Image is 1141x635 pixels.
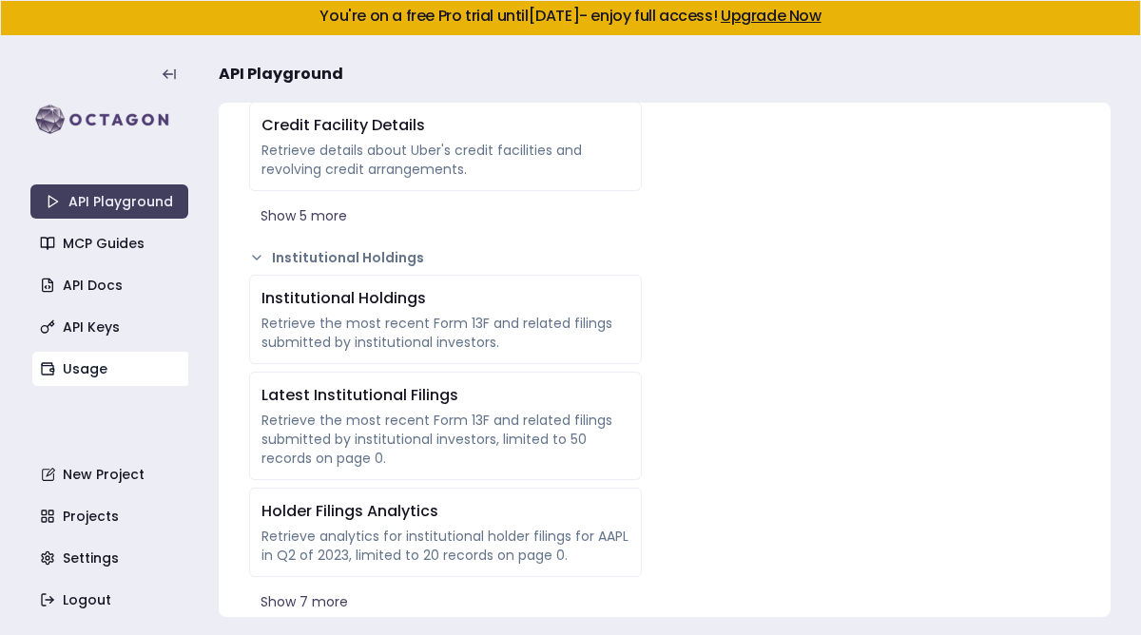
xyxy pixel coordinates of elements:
[30,101,188,139] img: logo-rect-yK7x_WSZ.svg
[32,583,190,617] a: Logout
[32,226,190,260] a: MCP Guides
[261,527,629,565] div: Retrieve analytics for institutional holder filings for AAPL in Q2 of 2023, limited to 20 records...
[261,314,629,352] div: Retrieve the most recent Form 13F and related filings submitted by institutional investors.
[261,141,629,179] div: Retrieve details about Uber's credit facilities and revolving credit arrangements.
[721,5,822,27] a: Upgrade Now
[249,248,642,267] button: Institutional Holdings
[261,114,629,137] div: Credit Facility Details
[261,287,629,310] div: Institutional Holdings
[32,268,190,302] a: API Docs
[30,184,188,219] a: API Playground
[32,457,190,491] a: New Project
[261,411,629,468] div: Retrieve the most recent Form 13F and related filings submitted by institutional investors, limit...
[219,63,343,86] span: API Playground
[249,585,642,619] button: Show 7 more
[261,384,629,407] div: Latest Institutional Filings
[32,541,190,575] a: Settings
[32,499,190,533] a: Projects
[16,9,1125,24] h5: You're on a free Pro trial until [DATE] - enjoy full access!
[32,352,190,386] a: Usage
[249,199,642,233] button: Show 5 more
[32,310,190,344] a: API Keys
[261,500,629,523] div: Holder Filings Analytics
